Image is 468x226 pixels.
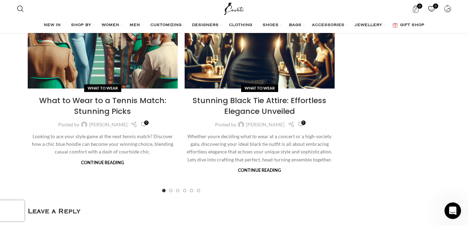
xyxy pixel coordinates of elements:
[58,121,79,128] span: Posted by
[229,23,252,28] span: CLOTHING
[192,18,222,32] a: DESIGNERS
[101,23,119,28] span: WOMEN
[144,120,149,125] span: 0
[101,18,123,32] a: WOMEN
[71,18,95,32] a: SHOP BY
[28,206,335,217] h3: Leave a Reply
[289,18,305,32] a: BAGS
[150,18,185,32] a: CUSTOMIZING
[130,18,143,32] a: MEN
[433,3,438,9] span: 0
[245,86,275,90] a: What to wear
[301,120,306,125] span: 0
[190,189,193,192] li: Go to slide 5
[424,2,439,16] div: My Wishlist
[355,18,386,32] a: JEWELLERY
[417,3,422,9] span: 0
[81,122,87,128] img: author-avatar
[162,189,166,192] li: Go to slide 1
[289,23,301,28] span: BAGS
[222,5,246,11] a: Site logo
[392,18,424,32] a: GIFT SHOP
[298,121,304,129] a: 0
[263,23,279,28] span: SHOES
[238,122,244,128] img: author-avatar
[141,121,147,129] a: 0
[229,18,256,32] a: CLOTHING
[185,133,335,164] div: Whether youre deciding what to wear at a concert or a high-society gala, discovering your ideal b...
[400,23,424,28] span: GIFT SHOP
[192,23,219,28] span: DESIGNERS
[193,95,326,117] a: Stunning Black Tie Attire: Effortless Elegance Unveiled
[312,18,348,32] a: ACCESSORIES
[44,23,61,28] span: NEW IN
[246,121,284,128] a: [PERSON_NAME]
[424,2,439,16] a: 0
[392,23,398,27] img: GiftBag
[355,23,382,28] span: JEWELLERY
[176,189,179,192] li: Go to slide 3
[238,168,281,173] a: Continue reading
[215,121,236,128] span: Posted by
[28,133,178,156] div: Looking to ace your style game at the next tennis match? Discover how a chic blue hoodie can beco...
[88,86,118,90] a: What to wear
[183,189,186,192] li: Go to slide 4
[89,121,127,128] a: [PERSON_NAME]
[130,23,140,28] span: MEN
[312,23,344,28] span: ACCESSORIES
[14,2,27,16] a: Search
[263,18,282,32] a: SHOES
[444,202,461,219] iframe: Intercom live chat
[197,189,200,192] li: Go to slide 6
[71,23,91,28] span: SHOP BY
[408,2,423,16] a: 0
[39,95,166,117] a: What to Wear to a Tennis Match: Stunning Picks
[150,23,182,28] span: CUSTOMIZING
[14,18,454,32] div: Main navigation
[81,160,124,165] a: Continue reading
[169,189,173,192] li: Go to slide 2
[44,18,64,32] a: NEW IN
